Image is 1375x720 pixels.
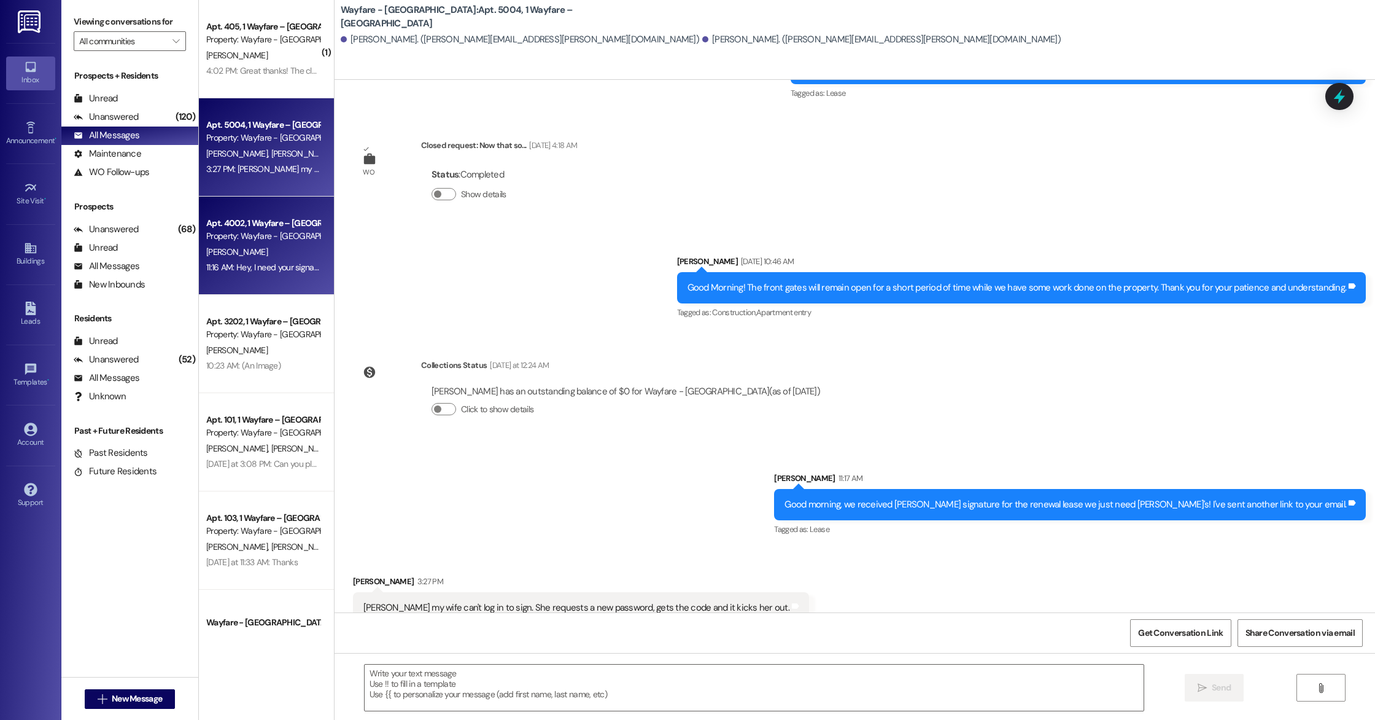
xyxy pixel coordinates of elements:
[461,403,533,416] label: Click to show details
[461,188,506,201] label: Show details
[206,541,271,552] span: [PERSON_NAME]
[74,12,186,31] label: Viewing conversations for
[712,307,756,318] span: Construction ,
[74,447,148,460] div: Past Residents
[363,601,789,614] div: [PERSON_NAME] my wife can't log in to sign. She requests a new password, gets the code and it kic...
[47,376,49,385] span: •
[172,108,198,127] div: (120)
[341,33,699,46] div: [PERSON_NAME]. ([PERSON_NAME][EMAIL_ADDRESS][PERSON_NAME][DOMAIN_NAME])
[206,525,320,538] div: Property: Wayfare - [GEOGRAPHIC_DATA]
[206,360,281,371] div: 10:23 AM: (An Image)
[18,10,43,33] img: ResiDesk Logo
[61,425,198,437] div: Past + Future Residents
[784,498,1346,511] div: Good morning, we received [PERSON_NAME] signature for the renewal lease we just need [PERSON_NAME...
[74,465,157,478] div: Future Residents
[206,616,320,629] div: Wayfare - [GEOGRAPHIC_DATA]
[6,298,55,331] a: Leads
[826,88,846,98] span: Lease
[6,359,55,392] a: Templates •
[74,166,149,179] div: WO Follow-ups
[1212,681,1231,694] span: Send
[1316,683,1325,693] i: 
[206,246,268,257] span: [PERSON_NAME]
[791,84,1366,102] div: Tagged as:
[487,359,549,372] div: [DATE] at 12:24 AM
[206,633,268,644] span: [PERSON_NAME]
[687,281,1347,294] div: Good Morning! The front gates will remain open for a short period of time while we have some work...
[44,195,46,203] span: •
[55,135,56,143] span: •
[176,350,198,369] div: (52)
[74,278,145,291] div: New Inbounds
[206,557,298,568] div: [DATE] at 11:33 AM: Thanks
[353,575,809,592] div: [PERSON_NAME]
[271,541,332,552] span: [PERSON_NAME]
[1185,674,1244,702] button: Send
[206,345,268,356] span: [PERSON_NAME]
[1198,683,1207,693] i: 
[206,443,271,454] span: [PERSON_NAME]
[206,328,320,341] div: Property: Wayfare - [GEOGRAPHIC_DATA]
[79,31,166,51] input: All communities
[774,472,1366,489] div: [PERSON_NAME]
[414,575,443,588] div: 3:27 PM
[421,139,577,156] div: Closed request: Now that so...
[74,372,139,385] div: All Messages
[61,69,198,82] div: Prospects + Residents
[172,36,179,46] i: 
[206,315,320,328] div: Apt. 3202, 1 Wayfare – [GEOGRAPHIC_DATA]
[61,200,198,213] div: Prospects
[1237,619,1363,647] button: Share Conversation via email
[677,255,1366,272] div: [PERSON_NAME]
[112,692,162,705] span: New Message
[271,148,332,159] span: [PERSON_NAME]
[738,255,794,268] div: [DATE] 10:46 AM
[1245,627,1355,640] span: Share Conversation via email
[206,148,271,159] span: [PERSON_NAME]
[74,390,126,403] div: Unknown
[363,166,374,179] div: WO
[206,33,320,46] div: Property: Wayfare - [GEOGRAPHIC_DATA]
[206,65,549,76] div: 4:02 PM: Great thanks! The closed sign was up earlier. Hence my question. Have a great evening
[206,131,320,144] div: Property: Wayfare - [GEOGRAPHIC_DATA]
[206,512,320,525] div: Apt. 103, 1 Wayfare – [GEOGRAPHIC_DATA]
[74,241,118,254] div: Unread
[85,689,176,709] button: New Message
[206,413,320,426] div: Apt. 101, 1 Wayfare – [GEOGRAPHIC_DATA]
[1138,627,1223,640] span: Get Conversation Link
[206,458,459,469] div: [DATE] at 3:08 PM: Can you please tell me what time our sprinklers run?
[206,426,320,439] div: Property: Wayfare - [GEOGRAPHIC_DATA]
[74,111,139,123] div: Unanswered
[810,524,829,534] span: Lease
[341,4,586,30] b: Wayfare - [GEOGRAPHIC_DATA]: Apt. 5004, 1 Wayfare – [GEOGRAPHIC_DATA]
[271,443,332,454] span: [PERSON_NAME]
[526,139,577,152] div: [DATE] 4:18 AM
[756,307,811,318] span: Apartment entry
[774,520,1366,538] div: Tagged as:
[432,385,820,398] div: [PERSON_NAME] has an outstanding balance of $0 for Wayfare - [GEOGRAPHIC_DATA] (as of [DATE])
[6,238,55,271] a: Buildings
[1130,619,1231,647] button: Get Conversation Link
[432,165,511,184] div: : Completed
[206,262,609,273] div: 11:16 AM: Hey, I need your signature for your renewal lease! I just sent another link to your ema...
[6,479,55,512] a: Support
[74,92,118,105] div: Unread
[98,694,107,704] i: 
[74,335,118,348] div: Unread
[206,230,320,243] div: Property: Wayfare - [GEOGRAPHIC_DATA]
[206,20,320,33] div: Apt. 405, 1 Wayfare – [GEOGRAPHIC_DATA]
[6,178,55,211] a: Site Visit •
[206,50,268,61] span: [PERSON_NAME]
[6,57,55,90] a: Inbox
[421,359,487,372] div: Collections Status
[206,119,320,131] div: Apt. 5004, 1 Wayfare – [GEOGRAPHIC_DATA]
[835,472,863,485] div: 11:17 AM
[74,147,141,160] div: Maintenance
[74,353,139,366] div: Unanswered
[74,129,139,142] div: All Messages
[175,220,198,239] div: (68)
[206,163,629,174] div: 3:27 PM: [PERSON_NAME] my wife can't log in to sign. She requests a new password, gets the code a...
[74,260,139,273] div: All Messages
[677,303,1366,321] div: Tagged as:
[74,223,139,236] div: Unanswered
